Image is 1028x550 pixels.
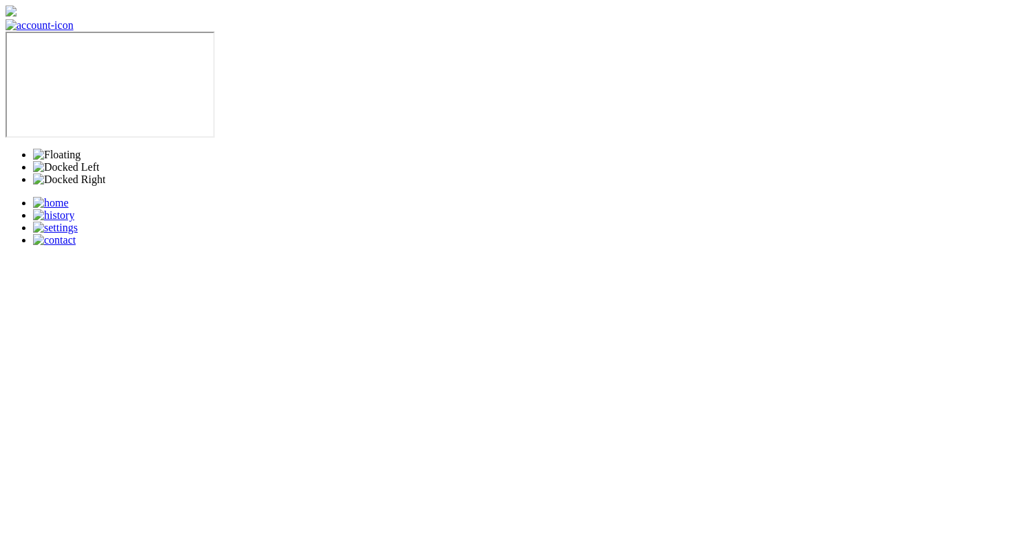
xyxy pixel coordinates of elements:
img: Docked Right [33,173,105,186]
img: account-icon [6,19,74,32]
img: Contact [33,234,76,246]
img: Docked Left [33,161,99,173]
img: sas-logo.svg [6,6,17,17]
img: Settings [33,222,78,234]
img: History [33,209,74,222]
img: Floating [33,149,81,161]
img: Home [33,197,69,209]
